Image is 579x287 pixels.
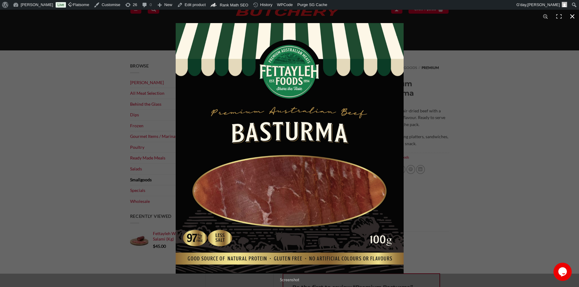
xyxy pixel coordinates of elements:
[552,10,566,23] button: Toggle fullscreen
[553,263,573,281] iframe: chat widget
[566,10,579,23] button: Close (Esc)
[527,2,560,7] span: [PERSON_NAME]
[220,3,248,7] span: Rank Math SEO
[539,10,552,23] button: Zoom in/out
[176,23,404,274] img: Premium Basturma
[562,2,567,7] img: Avatar of Zacky Kawtharani
[56,2,66,8] a: Live
[226,274,353,286] div: Screenshot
